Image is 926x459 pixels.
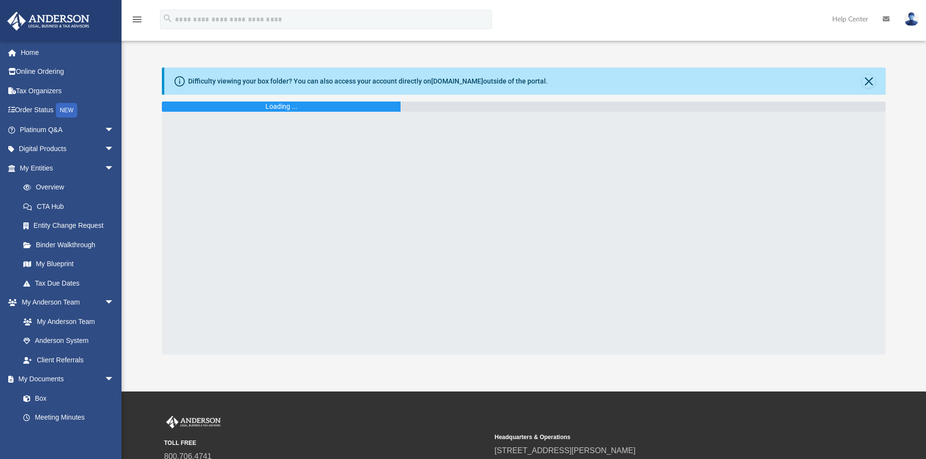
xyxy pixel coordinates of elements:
[131,14,143,25] i: menu
[164,416,223,428] img: Anderson Advisors Platinum Portal
[14,178,129,197] a: Overview
[7,81,129,101] a: Tax Organizers
[495,433,819,442] small: Headquarters & Operations
[495,446,636,455] a: [STREET_ADDRESS][PERSON_NAME]
[14,331,124,351] a: Anderson System
[105,139,124,159] span: arrow_drop_down
[14,273,129,293] a: Tax Due Dates
[162,13,173,24] i: search
[105,370,124,390] span: arrow_drop_down
[14,389,119,408] a: Box
[14,350,124,370] a: Client Referrals
[862,74,875,88] button: Close
[56,103,77,118] div: NEW
[7,158,129,178] a: My Entitiesarrow_drop_down
[14,216,129,236] a: Entity Change Request
[7,43,129,62] a: Home
[14,255,124,274] a: My Blueprint
[904,12,919,26] img: User Pic
[14,312,119,331] a: My Anderson Team
[164,439,488,447] small: TOLL FREE
[431,77,483,85] a: [DOMAIN_NAME]
[105,158,124,178] span: arrow_drop_down
[7,120,129,139] a: Platinum Q&Aarrow_drop_down
[105,293,124,313] span: arrow_drop_down
[14,235,129,255] a: Binder Walkthrough
[14,408,124,427] a: Meeting Minutes
[105,120,124,140] span: arrow_drop_down
[4,12,92,31] img: Anderson Advisors Platinum Portal
[7,293,124,312] a: My Anderson Teamarrow_drop_down
[265,102,297,112] div: Loading ...
[7,139,129,159] a: Digital Productsarrow_drop_down
[188,76,548,86] div: Difficulty viewing your box folder? You can also access your account directly on outside of the p...
[7,101,129,120] a: Order StatusNEW
[7,370,124,389] a: My Documentsarrow_drop_down
[131,18,143,25] a: menu
[14,197,129,216] a: CTA Hub
[7,62,129,82] a: Online Ordering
